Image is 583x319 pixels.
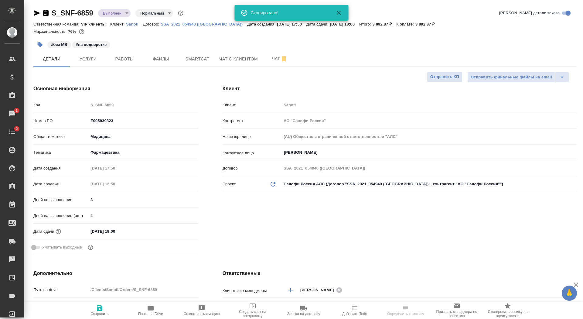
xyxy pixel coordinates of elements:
input: Пустое поле [281,101,576,109]
span: Создать рекламацию [184,312,220,316]
p: Дата продажи [33,181,88,187]
span: Определить тематику [387,312,424,316]
span: [PERSON_NAME] детали заказа [499,10,560,16]
p: Клиент [223,102,281,108]
div: Медицина [88,132,198,142]
p: 3 892,87 ₽ [373,22,397,26]
span: Чат с клиентом [219,55,258,63]
p: #на подверстке [76,42,107,48]
button: Добавить Todo [329,302,380,319]
button: Добавить тэг [33,38,47,51]
p: 3 892,87 ₽ [415,22,439,26]
p: Тематика [33,149,88,156]
span: Папка на Drive [138,312,163,316]
p: Итого: [359,22,372,26]
button: Выбери, если сб и вс нужно считать рабочими днями для выполнения заказа. [87,243,94,251]
a: SSA_2021_054940 ([GEOGRAPHIC_DATA]) [161,21,247,26]
p: Дата создания: [247,22,277,26]
input: Пустое поле [88,101,198,109]
button: Отправить КП [427,72,462,82]
input: Пустое поле [88,211,198,220]
span: Скопировать ссылку на оценку заказа [486,310,530,318]
span: Отправить КП [430,74,459,81]
p: К оплате: [396,22,415,26]
p: #без МВ [51,42,67,48]
p: 76% [68,29,77,34]
button: Создать рекламацию [176,302,227,319]
p: SSA_2021_054940 ([GEOGRAPHIC_DATA]) [161,22,247,26]
input: Пустое поле [281,116,576,125]
button: Отправить финальные файлы на email [467,72,555,83]
div: Скопировано! [251,10,327,16]
p: Контактное лицо [223,150,281,156]
p: Проект [223,181,236,187]
span: Чат [265,55,294,63]
p: Наше юр. лицо [223,134,281,140]
p: Дата сдачи: [306,22,330,26]
input: Пустое поле [88,285,198,294]
p: Ответственная команда: [33,22,81,26]
a: 9 [2,124,23,139]
span: Добавить Todo [342,312,367,316]
p: Клиентские менеджеры [223,288,281,294]
input: ✎ Введи что-нибудь [88,301,198,310]
div: VIP клиенты [281,300,576,311]
button: Выполнен [101,11,123,16]
p: [DATE] 18:00 [330,22,359,26]
p: VIP клиенты [81,22,110,26]
p: Дней на выполнение [33,197,88,203]
div: [PERSON_NAME] [300,286,344,294]
button: Доп статусы указывают на важность/срочность заказа [177,9,185,17]
div: Выполнен [98,9,131,17]
svg: Отписаться [280,55,288,63]
div: Санофи Россия АЛС (Договор "SSA_2021_054940 ([GEOGRAPHIC_DATA])", контрагент "АО "Санофи Россия"") [281,179,576,189]
p: Контрагент [223,118,281,124]
span: Smartcat [183,55,212,63]
button: 🙏 [562,286,577,301]
span: без МВ [47,42,72,47]
h4: Ответственные [223,270,576,277]
p: Номер PO [33,118,88,124]
h4: Дополнительно [33,270,198,277]
button: Open [573,152,574,153]
p: [DATE] 17:50 [277,22,306,26]
p: Путь на drive [33,287,88,293]
div: Выполнен [135,9,173,17]
span: Сохранить [90,312,109,316]
div: split button [467,72,569,83]
span: 1 [12,108,21,114]
input: Пустое поле [281,164,576,173]
span: Учитывать выходные [42,244,82,250]
p: Общая тематика [33,134,88,140]
input: Пустое поле [88,180,141,188]
span: Заявка на доставку [287,312,320,316]
span: Детали [37,55,66,63]
span: [PERSON_NAME] [300,287,338,293]
input: ✎ Введи что-нибудь [88,227,141,236]
p: Договор: [143,22,161,26]
a: S_SNF-6859 [52,9,93,17]
input: ✎ Введи что-нибудь [88,195,198,204]
button: Скопировать ссылку [42,9,49,17]
input: ✎ Введи что-нибудь [88,116,198,125]
span: 9 [12,126,21,132]
button: Закрыть [332,9,346,16]
button: Призвать менеджера по развитию [431,302,482,319]
span: Призвать менеджера по развитию [435,310,479,318]
span: 🙏 [564,287,574,300]
a: 1 [2,106,23,121]
input: Пустое поле [281,132,576,141]
button: Сохранить [74,302,125,319]
button: Заявка на доставку [278,302,329,319]
p: Договор [223,165,281,171]
span: Услуги [73,55,103,63]
p: Маржинальность: [33,29,68,34]
span: Отправить финальные файлы на email [471,74,552,81]
h4: Клиент [223,85,576,92]
p: Дата сдачи [33,228,54,235]
button: Нормальный [138,11,166,16]
span: на подверстке [72,42,111,47]
span: Работы [110,55,139,63]
p: Sanofi [126,22,143,26]
button: Папка на Drive [125,302,176,319]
